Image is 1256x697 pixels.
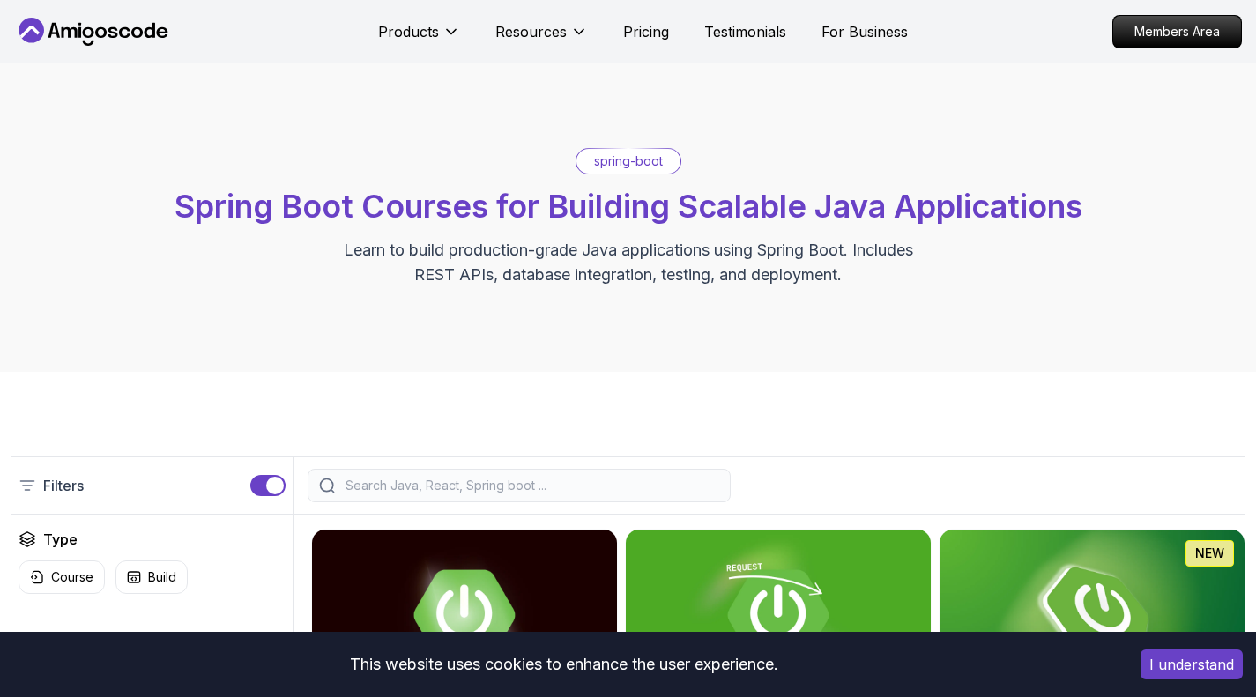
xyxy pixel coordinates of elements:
[495,21,567,42] p: Resources
[623,21,669,42] a: Pricing
[821,21,908,42] a: For Business
[1113,16,1241,48] p: Members Area
[594,152,663,170] p: spring-boot
[1147,587,1256,671] iframe: chat widget
[1141,649,1243,679] button: Accept cookies
[175,187,1082,226] span: Spring Boot Courses for Building Scalable Java Applications
[115,560,188,594] button: Build
[43,529,78,550] h2: Type
[1195,545,1224,562] p: NEW
[332,238,925,287] p: Learn to build production-grade Java applications using Spring Boot. Includes REST APIs, database...
[43,629,78,650] h2: Price
[704,21,786,42] a: Testimonials
[13,645,1114,684] div: This website uses cookies to enhance the user experience.
[342,477,719,494] input: Search Java, React, Spring boot ...
[43,475,84,496] p: Filters
[19,560,105,594] button: Course
[378,21,439,42] p: Products
[495,21,588,56] button: Resources
[51,568,93,586] p: Course
[378,21,460,56] button: Products
[1112,15,1242,48] a: Members Area
[148,568,176,586] p: Build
